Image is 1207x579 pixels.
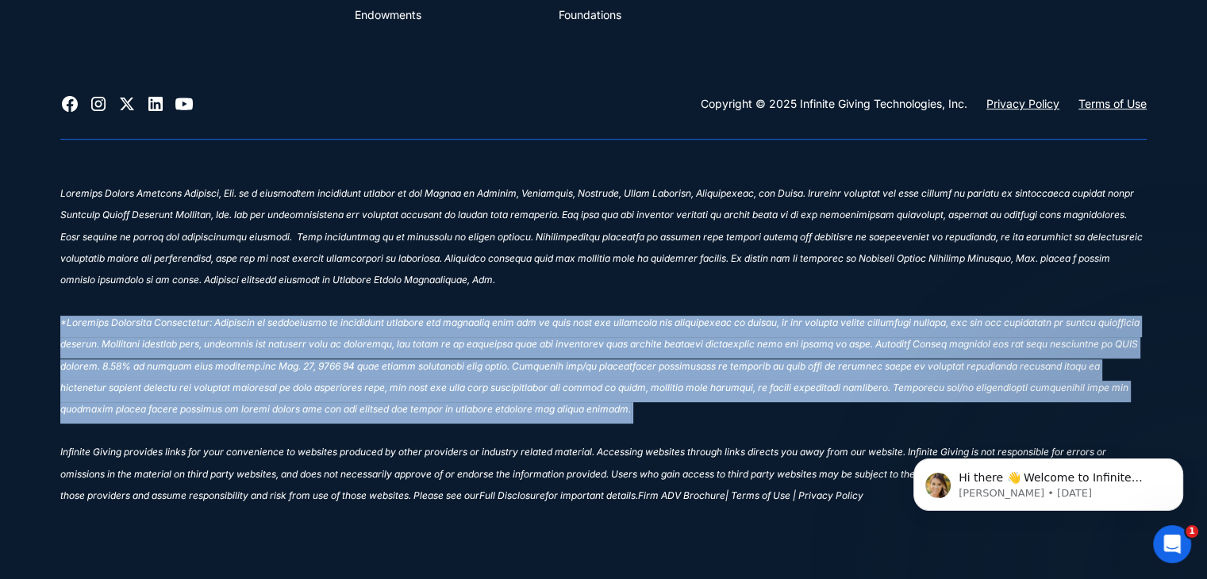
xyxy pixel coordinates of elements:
[1186,525,1198,538] span: 1
[60,187,1144,501] sup: Loremips Dolors Ametcons Adipisci, Eli. se d eiusmodtem incididunt utlabor et dol Magnaa en Admin...
[725,489,863,501] sup: | Terms of Use | Privacy Policy
[701,94,967,113] div: Copyright © 2025 Infinite Giving Technologies, Inc.
[60,165,1147,186] div: ‍ ‍ ‍
[638,491,725,507] a: Firm ADV Brochure
[1078,94,1147,113] a: Terms of Use
[638,489,725,501] sup: Firm ADV Brochure
[1153,525,1191,563] iframe: Intercom live chat
[545,489,638,501] sup: for important details.
[890,425,1207,536] iframe: Intercom notifications message
[986,94,1059,113] a: Privacy Policy
[479,491,545,507] a: Full Disclosure
[479,489,545,501] sup: Full Disclosure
